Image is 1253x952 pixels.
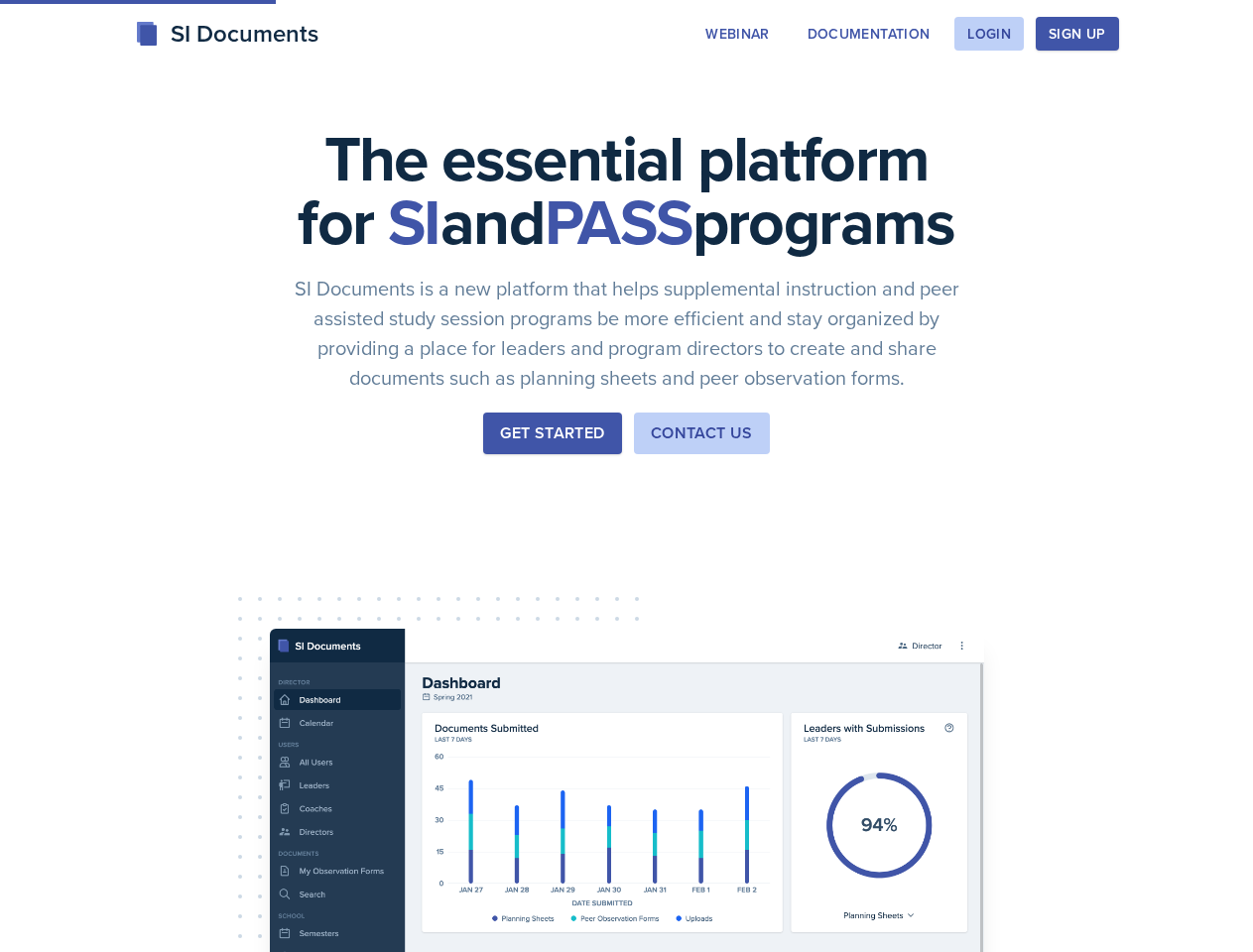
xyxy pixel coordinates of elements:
div: Login [967,26,1011,42]
button: Documentation [795,17,943,51]
div: Sign Up [1049,26,1105,42]
div: SI Documents [135,16,318,52]
button: Contact Us [634,413,770,454]
div: Webinar [705,26,769,42]
button: Get Started [483,413,621,454]
div: Get Started [500,421,604,445]
button: Login [954,17,1024,51]
button: Webinar [692,17,782,51]
button: Sign Up [1036,17,1118,51]
div: Documentation [808,26,931,42]
div: Contact Us [651,421,753,445]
